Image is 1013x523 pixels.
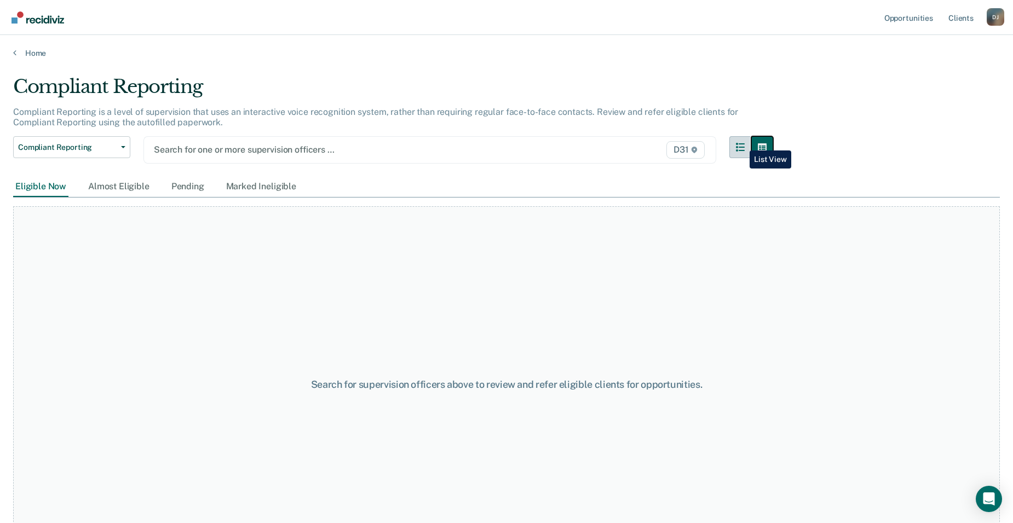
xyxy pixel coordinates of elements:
button: Compliant Reporting [13,136,130,158]
a: Home [13,48,1000,58]
p: Compliant Reporting is a level of supervision that uses an interactive voice recognition system, ... [13,107,738,127]
div: Search for supervision officers above to review and refer eligible clients for opportunities. [260,379,753,391]
div: Open Intercom Messenger [976,486,1002,512]
div: Almost Eligible [86,177,152,197]
div: Compliant Reporting [13,75,773,107]
span: D31 [666,141,704,159]
span: Compliant Reporting [18,143,117,152]
div: D J [987,8,1004,26]
button: Profile dropdown button [987,8,1004,26]
img: Recidiviz [11,11,64,24]
div: Marked Ineligible [224,177,298,197]
div: Pending [169,177,206,197]
div: Eligible Now [13,177,68,197]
